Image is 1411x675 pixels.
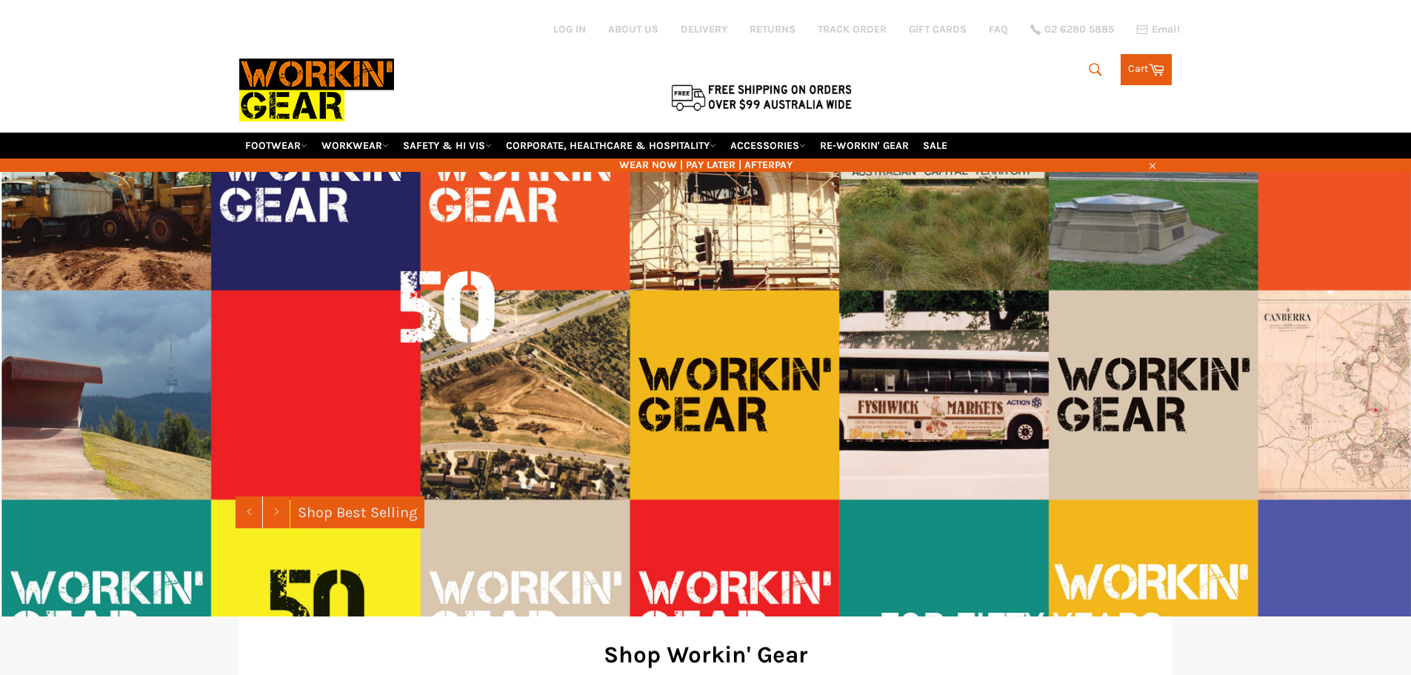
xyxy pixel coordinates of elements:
[316,133,395,159] a: WORKWEAR
[989,22,1008,36] a: FAQ
[1044,24,1114,35] span: 02 6280 5885
[818,22,887,36] a: TRACK ORDER
[669,82,854,113] img: Flat $9.95 shipping Australia wide
[290,496,424,528] a: Shop Best Selling
[917,133,953,159] a: SALE
[553,23,586,36] a: Log in
[750,22,795,36] a: RETURNS
[814,133,915,159] a: RE-WORKIN' GEAR
[1121,54,1172,85] a: Cart
[1136,24,1180,36] a: Email
[909,22,967,36] a: GIFT CARDS
[1152,24,1180,35] span: Email
[608,22,658,36] a: ABOUT US
[261,639,1150,671] h2: Shop Workin' Gear
[239,158,1173,172] span: WEAR NOW | PAY LATER | AFTERPAY
[239,48,394,132] img: Workin Gear leaders in Workwear, Safety Boots, PPE, Uniforms. Australia's No.1 in Workwear
[681,22,727,36] a: DELIVERY
[397,133,498,159] a: SAFETY & HI VIS
[724,133,812,159] a: ACCESSORIES
[500,133,722,159] a: CORPORATE, HEALTHCARE & HOSPITALITY
[239,133,313,159] a: FOOTWEAR
[1030,24,1114,35] a: 02 6280 5885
